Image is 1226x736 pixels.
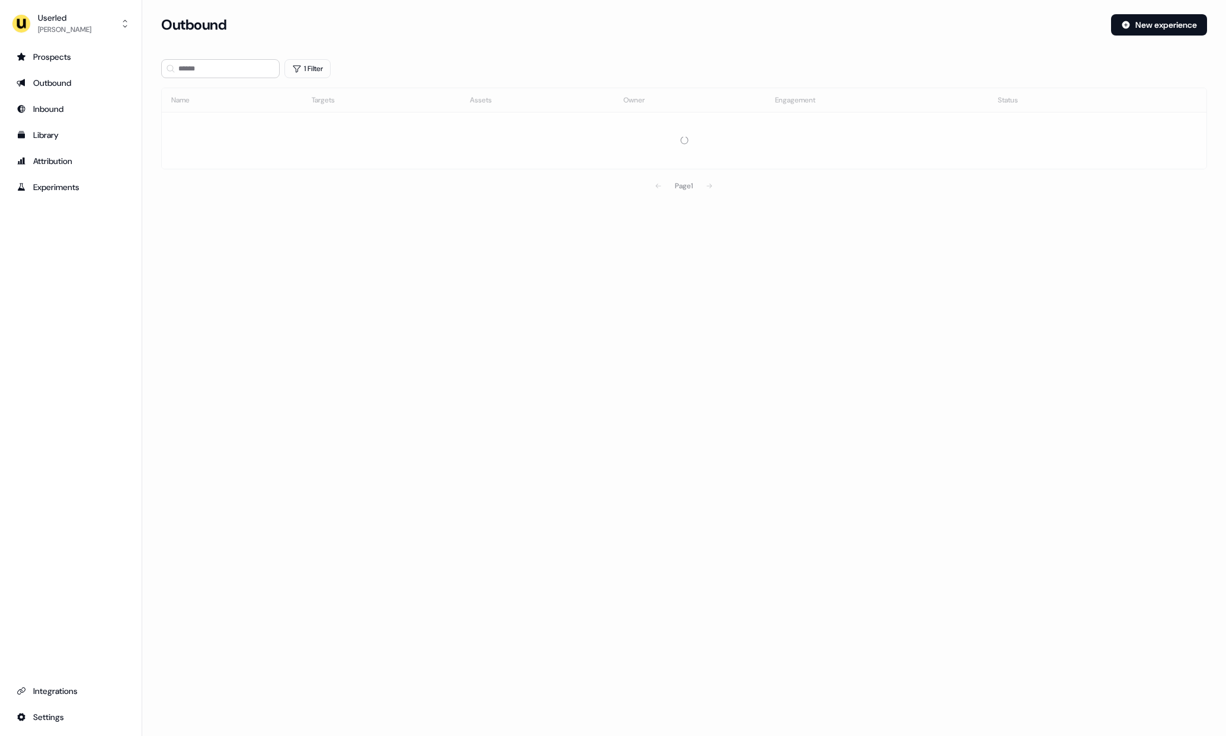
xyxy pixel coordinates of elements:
a: Go to outbound experience [9,73,132,92]
button: Userled[PERSON_NAME] [9,9,132,38]
a: Go to integrations [9,682,132,700]
div: Settings [17,711,125,723]
div: Attribution [17,155,125,167]
div: Inbound [17,103,125,115]
div: Integrations [17,685,125,697]
a: Go to prospects [9,47,132,66]
button: New experience [1111,14,1207,36]
div: Userled [38,12,91,24]
a: Go to Inbound [9,99,132,118]
div: Library [17,129,125,141]
a: Go to integrations [9,708,132,727]
div: [PERSON_NAME] [38,24,91,36]
a: Go to attribution [9,152,132,171]
a: Go to templates [9,126,132,144]
button: 1 Filter [284,59,331,78]
div: Prospects [17,51,125,63]
a: Go to experiments [9,178,132,197]
div: Experiments [17,181,125,193]
div: Outbound [17,77,125,89]
h3: Outbound [161,16,226,34]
